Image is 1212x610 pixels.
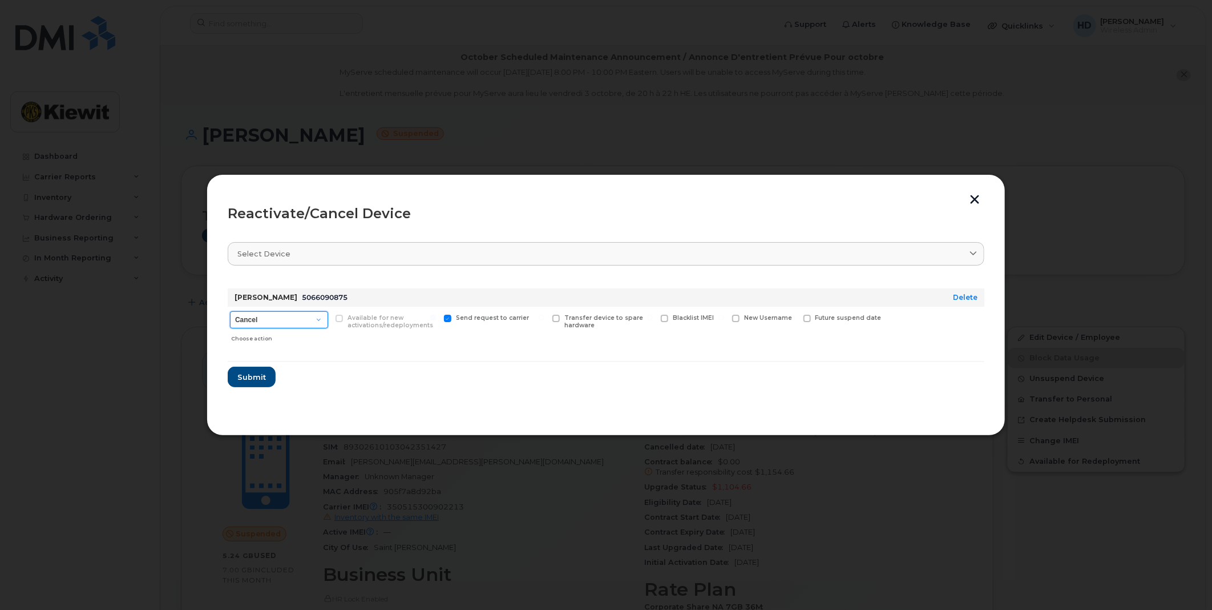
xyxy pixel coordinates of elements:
span: Future suspend date [815,314,882,322]
div: Choose action [231,330,328,343]
a: Select device [228,242,984,266]
div: Reactivate/Cancel Device [228,207,984,220]
button: Submit [228,367,276,387]
iframe: Messenger Launcher [1162,560,1203,601]
input: Blacklist IMEI [647,315,653,320]
span: Transfer device to spare hardware [564,314,643,329]
span: Blacklist IMEI [673,314,714,322]
input: Send request to carrier [430,315,436,320]
span: 5066090875 [302,293,348,302]
input: Available for new activations/redeployments [322,315,328,320]
span: Available for new activations/redeployments [348,314,433,329]
span: Send request to carrier [456,314,529,322]
input: Future suspend date [790,315,795,320]
a: Delete [953,293,977,302]
span: Select device [237,248,290,259]
span: New Username [744,314,792,322]
strong: [PERSON_NAME] [235,293,297,302]
input: New Username [718,315,724,320]
input: Transfer device to spare hardware [539,315,544,320]
span: Submit [237,372,266,383]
